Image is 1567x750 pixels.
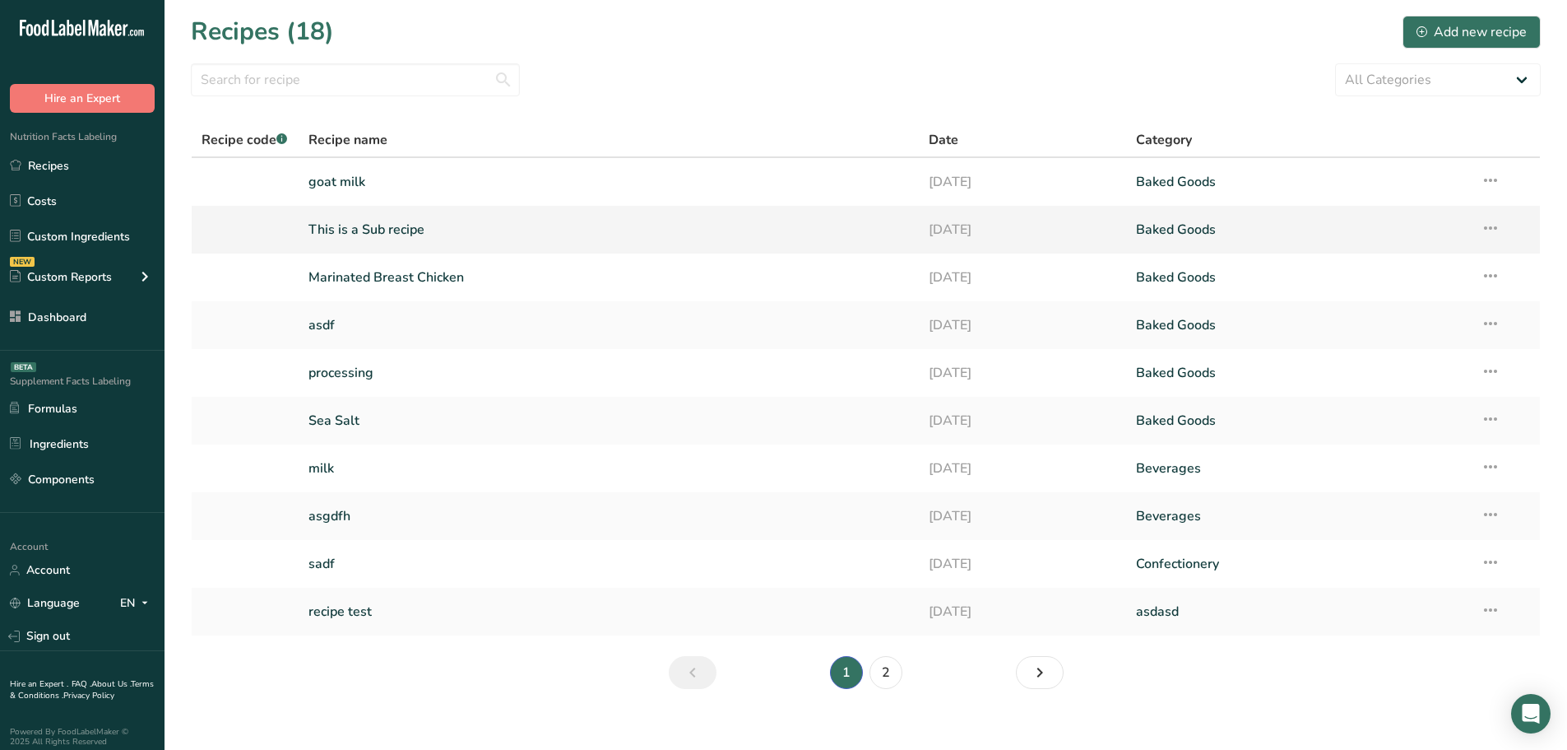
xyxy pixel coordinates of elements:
a: Next page [1016,656,1064,689]
a: [DATE] [929,260,1116,295]
a: Terms & Conditions . [10,678,154,701]
a: [DATE] [929,547,1116,581]
a: Baked Goods [1136,403,1461,438]
a: recipe test [308,594,910,629]
a: [DATE] [929,499,1116,533]
a: [DATE] [929,356,1116,390]
a: FAQ . [72,678,91,690]
h1: Recipes (18) [191,13,334,50]
a: Sea Salt [308,403,910,438]
a: sadf [308,547,910,581]
div: Powered By FoodLabelMaker © 2025 All Rights Reserved [10,727,155,747]
button: Add new recipe [1402,16,1541,49]
span: Date [929,130,958,150]
a: asgdfh [308,499,910,533]
span: Category [1136,130,1192,150]
span: Recipe code [202,131,287,149]
a: Language [10,589,80,617]
a: goat milk [308,165,910,199]
a: Hire an Expert . [10,678,68,690]
a: asdasd [1136,594,1461,629]
a: Previous page [669,656,716,689]
a: processing [308,356,910,390]
a: Page 2. [869,656,902,689]
a: This is a Sub recipe [308,212,910,247]
a: Privacy Policy [63,690,114,701]
a: Baked Goods [1136,212,1461,247]
a: [DATE] [929,451,1116,486]
a: Beverages [1136,451,1461,486]
a: Beverages [1136,499,1461,533]
a: [DATE] [929,212,1116,247]
div: NEW [10,257,35,267]
input: Search for recipe [191,63,520,96]
div: Open Intercom Messenger [1511,694,1551,734]
div: Add new recipe [1416,22,1527,42]
a: About Us . [91,678,131,690]
a: asdf [308,308,910,342]
a: Baked Goods [1136,165,1461,199]
div: EN [120,594,155,613]
a: Baked Goods [1136,260,1461,295]
span: Recipe name [308,130,387,150]
a: Baked Goods [1136,308,1461,342]
button: Hire an Expert [10,84,155,113]
a: [DATE] [929,594,1116,629]
a: [DATE] [929,308,1116,342]
a: Confectionery [1136,547,1461,581]
a: [DATE] [929,165,1116,199]
div: Custom Reports [10,268,112,286]
a: Baked Goods [1136,356,1461,390]
div: BETA [11,362,36,372]
a: [DATE] [929,403,1116,438]
a: milk [308,451,910,486]
a: Marinated Breast Chicken [308,260,910,295]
